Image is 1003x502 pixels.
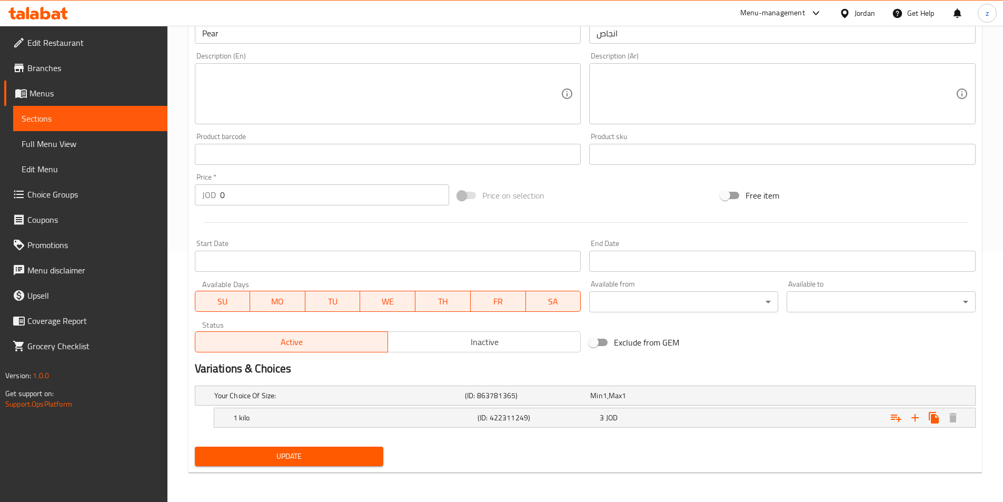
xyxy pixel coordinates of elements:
button: MO [250,291,305,312]
div: Expand [195,386,975,405]
a: Menus [4,81,167,106]
span: FR [475,294,522,309]
a: Choice Groups [4,182,167,207]
h5: (ID: 422311249) [478,412,595,423]
span: Edit Restaurant [27,36,159,49]
button: SA [526,291,581,312]
button: FR [471,291,526,312]
span: Max [609,389,622,402]
button: TU [305,291,361,312]
a: Coupons [4,207,167,232]
p: JOD [202,189,216,201]
span: JOD [606,411,618,425]
span: z [986,7,989,19]
a: Grocery Checklist [4,333,167,359]
div: Jordan [855,7,875,19]
span: TH [420,294,466,309]
button: Active [195,331,388,352]
span: 1 [622,389,626,402]
a: Full Menu View [13,131,167,156]
span: Promotions [27,239,159,251]
span: Price on selection [482,189,544,202]
button: Update [195,447,384,466]
button: Delete 1 kilo [944,408,962,427]
button: SU [195,291,251,312]
button: Clone new choice [925,408,944,427]
div: ​ [589,291,778,312]
a: Branches [4,55,167,81]
div: , [590,390,711,401]
button: Add choice group [887,408,906,427]
span: Upsell [27,289,159,302]
a: Upsell [4,283,167,308]
span: Menu disclaimer [27,264,159,277]
a: Promotions [4,232,167,258]
a: Edit Menu [13,156,167,182]
span: 3 [600,411,604,425]
span: Coverage Report [27,314,159,327]
span: Exclude from GEM [614,336,679,349]
a: Menu disclaimer [4,258,167,283]
span: Inactive [392,334,577,350]
input: Please enter product barcode [195,144,581,165]
h5: (ID: 863781365) [465,390,586,401]
input: Please enter product sku [589,144,976,165]
a: Sections [13,106,167,131]
span: SU [200,294,246,309]
span: 1.0.0 [33,369,49,382]
span: Active [200,334,384,350]
button: Inactive [388,331,581,352]
span: Coupons [27,213,159,226]
input: Please enter price [220,184,450,205]
input: Enter name Ar [589,23,976,44]
span: Choice Groups [27,188,159,201]
span: Edit Menu [22,163,159,175]
h5: 1 kilo [233,412,473,423]
div: Menu-management [740,7,805,19]
h5: Your Choice Of Size: [214,390,461,401]
span: TU [310,294,356,309]
span: 1 [603,389,607,402]
button: WE [360,291,415,312]
span: Grocery Checklist [27,340,159,352]
span: Sections [22,112,159,125]
a: Edit Restaurant [4,30,167,55]
span: MO [254,294,301,309]
button: Add new choice [906,408,925,427]
div: Expand [214,408,975,427]
span: Menus [29,87,159,100]
h2: Variations & Choices [195,361,976,377]
div: ​ [787,291,976,312]
span: Min [590,389,602,402]
button: TH [415,291,471,312]
a: Support.OpsPlatform [5,397,72,411]
input: Enter name En [195,23,581,44]
a: Coverage Report [4,308,167,333]
span: SA [530,294,577,309]
span: Get support on: [5,387,54,400]
span: Version: [5,369,31,382]
span: WE [364,294,411,309]
span: Free item [746,189,779,202]
span: Full Menu View [22,137,159,150]
span: Branches [27,62,159,74]
span: Update [203,450,375,463]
